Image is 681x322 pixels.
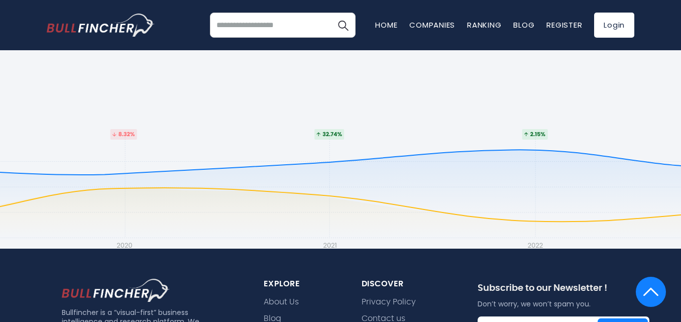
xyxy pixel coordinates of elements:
a: Go to homepage [47,14,155,37]
a: Register [546,20,582,30]
a: About Us [264,297,299,307]
div: explore [264,279,337,289]
a: Home [375,20,397,30]
img: footer logo [62,279,170,302]
a: Blog [513,20,534,30]
a: Companies [409,20,455,30]
img: bullfincher logo [47,14,155,37]
button: Search [330,13,356,38]
a: Privacy Policy [362,297,416,307]
a: Login [594,13,634,38]
div: Subscribe to our Newsletter ! [478,283,649,299]
div: Discover [362,279,453,289]
a: Ranking [467,20,501,30]
p: Don’t worry, we won’t spam you. [478,299,649,308]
